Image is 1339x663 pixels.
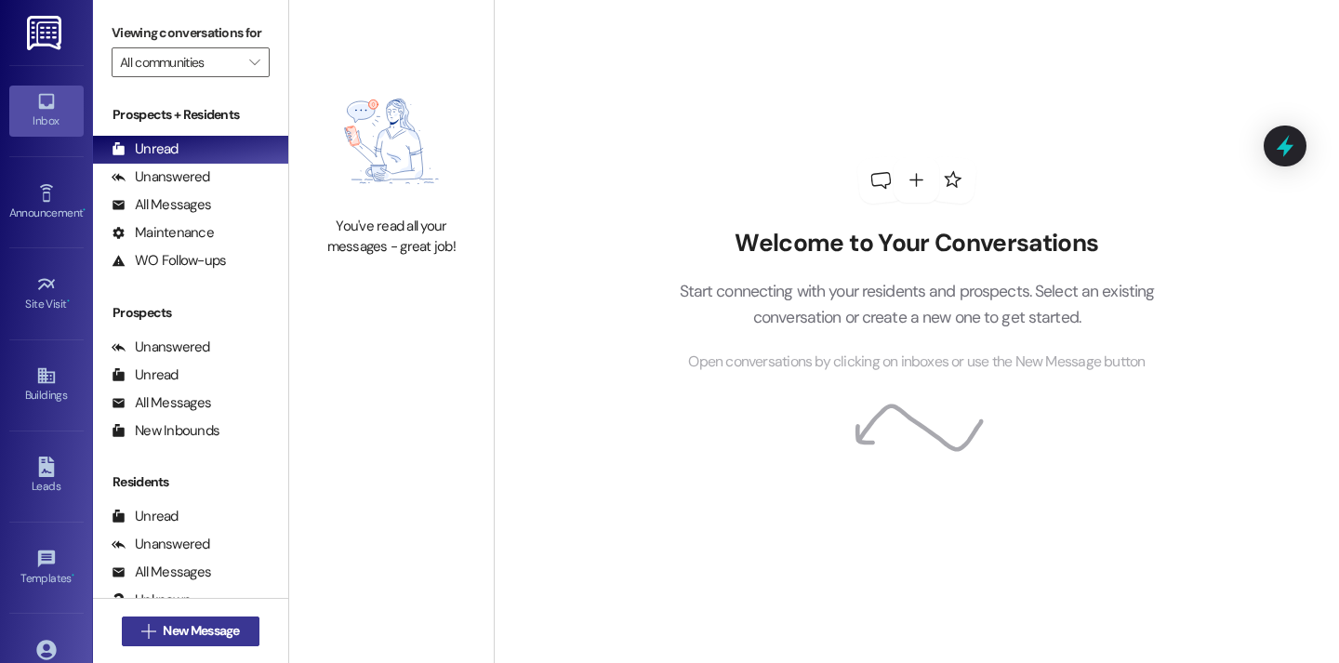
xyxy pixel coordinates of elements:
[122,617,259,646] button: New Message
[112,365,179,385] div: Unread
[67,295,70,308] span: •
[310,75,473,208] img: empty-state
[141,624,155,639] i: 
[163,621,239,641] span: New Message
[249,55,259,70] i: 
[120,47,240,77] input: All communities
[112,195,211,215] div: All Messages
[9,269,84,319] a: Site Visit •
[651,278,1183,331] p: Start connecting with your residents and prospects. Select an existing conversation or create a n...
[27,16,65,50] img: ResiDesk Logo
[688,351,1145,374] span: Open conversations by clicking on inboxes or use the New Message button
[93,105,288,125] div: Prospects + Residents
[72,569,74,582] span: •
[112,167,210,187] div: Unanswered
[112,393,211,413] div: All Messages
[9,86,84,136] a: Inbox
[310,217,473,257] div: You've read all your messages - great job!
[9,360,84,410] a: Buildings
[83,204,86,217] span: •
[93,472,288,492] div: Residents
[112,590,191,610] div: Unknown
[651,229,1183,259] h2: Welcome to Your Conversations
[9,451,84,501] a: Leads
[112,563,211,582] div: All Messages
[112,19,270,47] label: Viewing conversations for
[112,421,219,441] div: New Inbounds
[112,338,210,357] div: Unanswered
[9,543,84,593] a: Templates •
[112,535,210,554] div: Unanswered
[112,223,214,243] div: Maintenance
[93,303,288,323] div: Prospects
[112,139,179,159] div: Unread
[112,251,226,271] div: WO Follow-ups
[112,507,179,526] div: Unread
